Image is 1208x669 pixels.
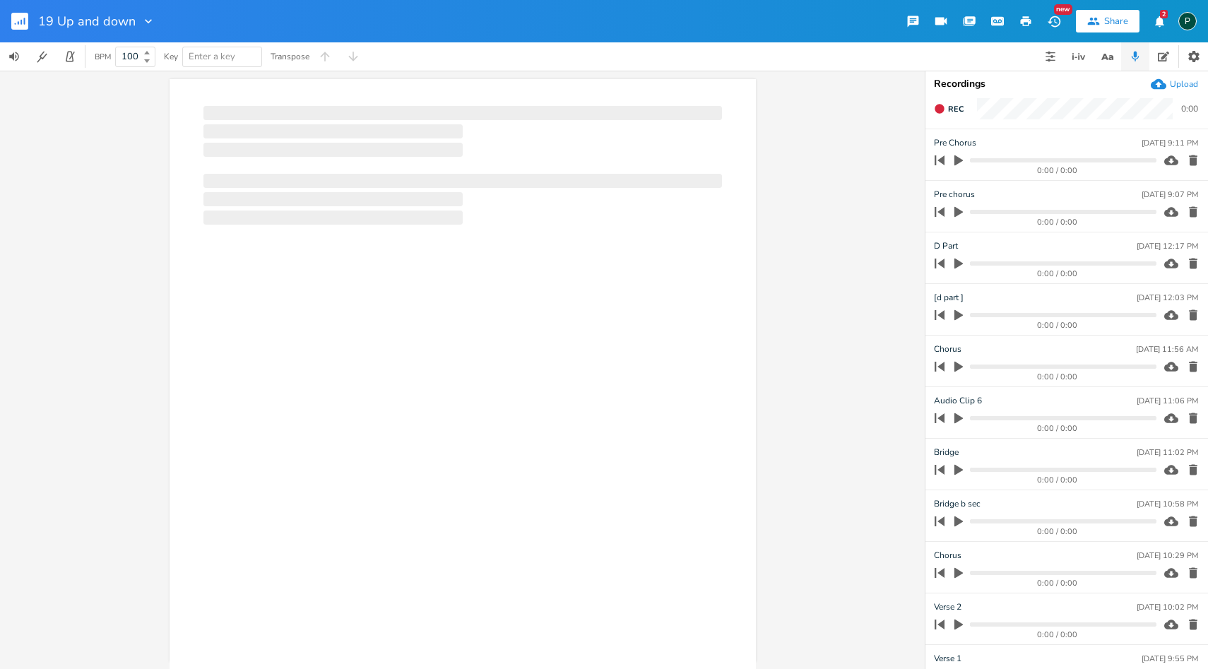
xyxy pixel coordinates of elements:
[959,425,1156,432] div: 0:00 / 0:00
[959,218,1156,226] div: 0:00 / 0:00
[934,136,976,150] span: Pre Chorus
[1160,10,1168,18] div: 2
[934,394,982,408] span: Audio Clip 6
[1151,76,1198,92] button: Upload
[271,52,309,61] div: Transpose
[934,79,1200,89] div: Recordings
[934,652,961,665] span: Verse 1
[38,15,136,28] span: 19 Up and down
[934,239,958,253] span: D Part
[934,291,964,304] span: [d part ]
[934,600,961,614] span: Verse 2
[1181,105,1198,113] div: 0:00
[1137,242,1198,250] div: [DATE] 12:17 PM
[934,549,961,562] span: Chorus
[1142,655,1198,663] div: [DATE] 9:55 PM
[1040,8,1068,34] button: New
[959,528,1156,535] div: 0:00 / 0:00
[959,321,1156,329] div: 0:00 / 0:00
[934,446,959,459] span: Bridge
[1145,8,1173,34] button: 2
[1054,4,1072,15] div: New
[934,497,981,511] span: Bridge b sec
[959,579,1156,587] div: 0:00 / 0:00
[959,270,1156,278] div: 0:00 / 0:00
[1137,603,1198,611] div: [DATE] 10:02 PM
[1170,78,1198,90] div: Upload
[1178,12,1197,30] div: Piepo
[1076,10,1139,32] button: Share
[1136,345,1198,353] div: [DATE] 11:56 AM
[959,476,1156,484] div: 0:00 / 0:00
[959,167,1156,174] div: 0:00 / 0:00
[1104,15,1128,28] div: Share
[959,373,1156,381] div: 0:00 / 0:00
[1137,449,1198,456] div: [DATE] 11:02 PM
[1178,5,1197,37] button: P
[948,104,964,114] span: Rec
[95,53,111,61] div: BPM
[928,97,969,120] button: Rec
[1137,397,1198,405] div: [DATE] 11:06 PM
[189,50,235,63] span: Enter a key
[1137,294,1198,302] div: [DATE] 12:03 PM
[959,631,1156,639] div: 0:00 / 0:00
[1142,139,1198,147] div: [DATE] 9:11 PM
[934,343,961,356] span: Chorus
[1137,552,1198,560] div: [DATE] 10:29 PM
[934,188,975,201] span: Pre chorus
[1142,191,1198,199] div: [DATE] 9:07 PM
[1137,500,1198,508] div: [DATE] 10:58 PM
[164,52,178,61] div: Key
